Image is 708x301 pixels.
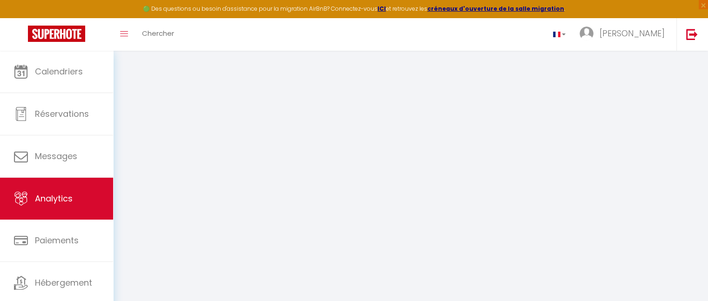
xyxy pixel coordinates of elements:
img: ... [580,27,593,40]
span: [PERSON_NAME] [600,27,665,39]
span: Chercher [142,28,174,38]
span: Réservations [35,108,89,120]
span: Analytics [35,193,73,204]
span: Calendriers [35,66,83,77]
button: Ouvrir le widget de chat LiveChat [7,4,35,32]
span: Paiements [35,234,79,246]
a: ... [PERSON_NAME] [573,18,676,51]
span: Hébergement [35,277,92,288]
span: Messages [35,150,77,162]
a: ICI [378,5,386,13]
img: logout [686,28,698,40]
a: créneaux d'ouverture de la salle migration [427,5,564,13]
img: Super Booking [28,26,85,42]
a: Chercher [135,18,181,51]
